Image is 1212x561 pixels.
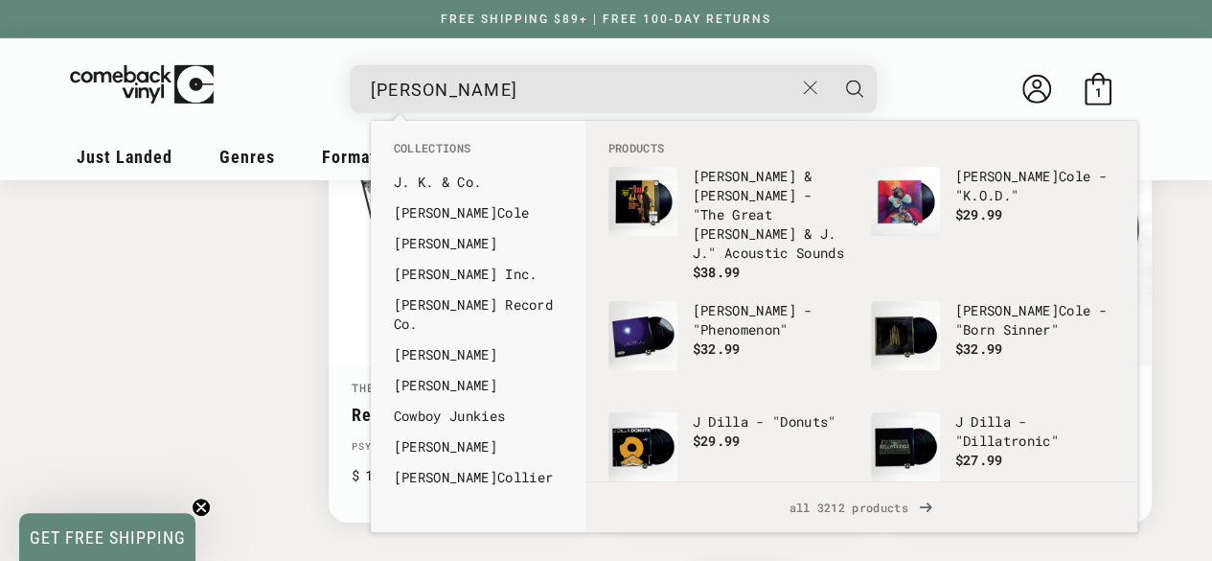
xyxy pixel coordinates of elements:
p: [PERSON_NAME] e - "Born Sinner" [955,301,1114,339]
input: When autocomplete results are available use up and down arrows to review and enter to select [371,70,793,109]
li: Collections [384,140,572,167]
b: Col [497,203,521,222]
a: J Dilla - "Dillatronic" J Dilla - "Dillatronic" $27.99 [871,412,1114,504]
span: $29.99 [693,432,741,450]
img: J Dilla - "Donuts" [608,412,677,481]
span: Formats [322,147,385,167]
img: J. Cole - "Born Sinner" [871,301,940,370]
span: $29.99 [955,205,1003,223]
li: collections: J. Cole [384,198,572,228]
p: [PERSON_NAME] & [PERSON_NAME] - "The Great [PERSON_NAME] & J. J." Acoustic Sounds [693,167,852,263]
span: $38.99 [693,263,741,281]
b: Col [1059,167,1083,185]
a: Cowboy Junkies [394,407,562,426]
li: Products [599,140,1124,157]
li: collections: LL Cool J Inc. [384,259,572,290]
a: J.J. Johnson & Kai Winding - "The Great Kai & J. J." Acoustic Sounds [PERSON_NAME] & [PERSON_NAME... [608,167,852,282]
p: J Dilla - "Dillatronic" [955,412,1114,451]
p: [PERSON_NAME] - "Phenomenon" [693,301,852,339]
a: J. Cole - "K.O.D." [PERSON_NAME]Cole - "K.O.D." $29.99 [871,167,1114,259]
img: LL Cool J - "Phenomenon" [608,301,677,370]
li: products: J Dilla - "Dillatronic" [861,403,1124,514]
div: Collections [371,121,585,503]
li: products: LL Cool J - "Phenomenon" [599,292,861,403]
li: products: J Dilla - "Donuts" [599,403,861,514]
a: J. K. & Co. [394,173,562,192]
li: collections: Cowboy Junkies [384,401,572,432]
a: all 3212 products [585,482,1137,532]
span: $32.99 [955,339,1003,358]
span: Genres [219,147,275,167]
li: collections: Jacob Collier [384,462,572,493]
li: collections: J. K. & Co. [384,167,572,198]
a: [PERSON_NAME] [394,345,562,364]
span: Just Landed [77,147,172,167]
a: Revolver [352,405,567,425]
b: Col [497,468,521,486]
a: LL Cool J - "Phenomenon" [PERSON_NAME] - "Phenomenon" $32.99 [608,301,852,393]
b: Col [1059,301,1083,319]
li: collections: Ernest Jenning Record Co. [384,290,572,339]
a: J. Cole - "Born Sinner" [PERSON_NAME]Cole - "Born Sinner" $32.99 [871,301,1114,393]
div: Search [350,65,877,113]
img: J Dilla - "Dillatronic" [871,412,940,481]
span: all 3212 products [601,482,1122,532]
span: 1 [1094,86,1101,101]
span: $32.99 [693,339,741,358]
a: [PERSON_NAME] Record Co. [394,295,562,334]
p: J Dilla - "Donuts" [693,412,852,432]
li: products: J. Cole - "Born Sinner" [861,292,1124,403]
button: Search [831,65,879,113]
a: J Dilla - "Donuts" J Dilla - "Donuts" $29.99 [608,412,852,504]
li: products: J. Cole - "K.O.D." [861,157,1124,269]
span: $27.99 [955,451,1003,469]
span: GET FREE SHIPPING [30,527,186,548]
a: [PERSON_NAME] [394,437,562,456]
li: collections: LL Cool J [384,228,572,259]
p: [PERSON_NAME] e - "K.O.D." [955,167,1114,205]
div: GET FREE SHIPPINGClose teaser [19,513,195,561]
img: J. Cole - "K.O.D." [871,167,940,236]
a: [PERSON_NAME]Collier [394,468,562,487]
button: Close [792,67,828,109]
button: Close teaser [192,498,211,517]
a: [PERSON_NAME] Inc. [394,265,562,284]
li: collections: Jarvis Cocker [384,370,572,401]
a: [PERSON_NAME] [394,234,562,253]
a: [PERSON_NAME] [394,376,562,395]
li: collections: Jack Costanzo [384,432,572,462]
a: FREE SHIPPING $89+ | FREE 100-DAY RETURNS [422,12,790,26]
a: The Beatles [352,380,438,395]
div: View All [585,481,1137,532]
a: [PERSON_NAME]Cole [394,203,562,222]
li: collections: Cody Johnson [384,339,572,370]
li: products: J.J. Johnson & Kai Winding - "The Great Kai & J. J." Acoustic Sounds [599,157,861,292]
div: Products [585,121,1137,481]
img: J.J. Johnson & Kai Winding - "The Great Kai & J. J." Acoustic Sounds [608,167,677,236]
